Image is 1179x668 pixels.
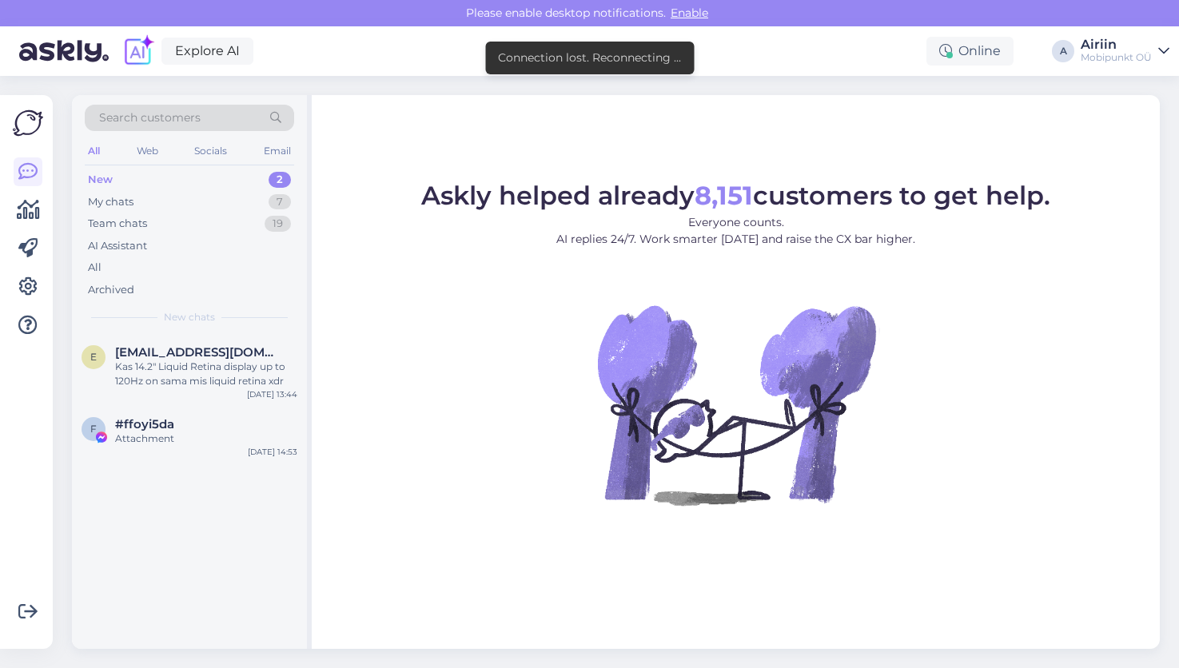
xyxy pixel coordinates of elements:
span: f [90,423,97,435]
span: Askly helped already customers to get help. [421,180,1050,211]
a: Explore AI [161,38,253,65]
b: 8,151 [695,180,753,211]
div: All [88,260,102,276]
div: Team chats [88,216,147,232]
span: New chats [164,310,215,324]
div: My chats [88,194,133,210]
div: Kas 14.2" Liquid Retina display up to 120Hz on sama mis liquid retina xdr [115,360,297,388]
div: Airiin [1081,38,1152,51]
p: Everyone counts. AI replies 24/7. Work smarter [DATE] and raise the CX bar higher. [421,214,1050,248]
div: Socials [191,141,230,161]
div: 19 [265,216,291,232]
img: No Chat active [592,260,880,548]
div: Email [261,141,294,161]
div: 7 [269,194,291,210]
span: #ffoyi5da [115,417,174,431]
div: Attachment [115,431,297,446]
div: AI Assistant [88,238,147,254]
div: Archived [88,282,134,298]
div: Connection lost. Reconnecting ... [498,50,681,66]
span: eero.druus@gmail.com [115,345,281,360]
div: Online [926,37,1014,66]
span: Search customers [99,109,201,126]
div: [DATE] 14:53 [248,446,297,458]
div: Web [133,141,161,161]
div: A [1052,40,1074,62]
div: [DATE] 13:44 [247,388,297,400]
img: explore-ai [121,34,155,68]
div: 2 [269,172,291,188]
span: Enable [666,6,713,20]
a: AiriinMobipunkt OÜ [1081,38,1169,64]
span: e [90,351,97,363]
div: New [88,172,113,188]
div: All [85,141,103,161]
img: Askly Logo [13,108,43,138]
div: Mobipunkt OÜ [1081,51,1152,64]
